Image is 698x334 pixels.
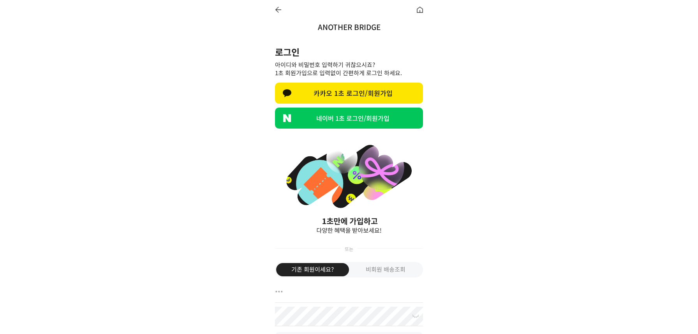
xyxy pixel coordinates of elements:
a: 기존 회원이세요? [276,263,349,276]
h2: 로그인 [275,45,423,58]
a: ANOTHER BRIDGE [318,21,381,32]
p: 아이디와 비밀번호 입력하기 귀찮으시죠? 1초 회원가입으로 입력없이 간편하게 로그인 하세요. [275,60,423,77]
a: 비회원 배송조회 [349,263,422,276]
a: 네이버 1초 로그인/회원가입 [275,108,423,129]
img: banner [275,138,423,237]
a: 카카오 1초 로그인/회원가입 [275,83,423,104]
